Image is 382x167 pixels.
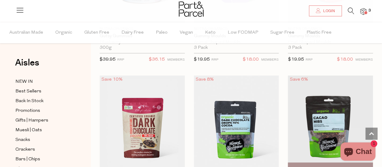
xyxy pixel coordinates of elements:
[15,155,70,163] a: Bars | Chips
[15,88,41,95] span: Best Sellers
[55,22,72,43] span: Organic
[15,126,70,134] a: Muesli | Oats
[15,97,70,105] a: Back In Stock
[261,58,279,62] small: MEMBERS
[15,107,40,115] span: Promotions
[288,57,304,62] span: $19.95
[9,22,43,43] span: Australian Made
[367,8,372,13] span: 3
[167,58,185,62] small: MEMBERS
[100,57,116,62] span: $39.95
[15,136,30,144] span: Snacks
[84,22,109,43] span: Gluten Free
[243,56,259,64] span: $18.00
[339,142,377,162] inbox-online-store-chat: Shopify online store chat
[15,117,48,124] span: Gifts | Hampers
[270,22,294,43] span: Sugar Free
[322,8,335,14] span: Login
[15,136,70,144] a: Snacks
[205,22,216,43] span: Keto
[15,156,40,163] span: Bars | Chips
[15,78,70,85] a: NEW IN
[355,58,373,62] small: MEMBERS
[15,88,70,95] a: Best Sellers
[288,45,302,51] span: 3 Pack
[194,75,216,84] div: Save 8%
[307,22,332,43] span: Plastic Free
[15,98,43,105] span: Back In Stock
[15,107,70,115] a: Promotions
[360,8,366,15] a: 3
[156,22,168,43] span: Paleo
[15,56,39,69] span: Aisles
[100,45,112,51] span: 300g
[337,56,353,64] span: $18.00
[15,146,70,153] a: Crackers
[211,58,218,62] small: RRP
[117,58,124,62] small: RRP
[180,22,193,43] span: Vegan
[15,146,35,153] span: Crackers
[305,58,312,62] small: RRP
[194,57,210,62] span: $19.95
[15,78,33,85] span: NEW IN
[15,127,42,134] span: Muesli | Oats
[15,58,39,73] a: Aisles
[179,2,204,17] img: Part&Parcel
[194,45,208,51] span: 3 Pack
[228,22,258,43] span: Low FODMAP
[121,22,144,43] span: Dairy Free
[15,117,70,124] a: Gifts | Hampers
[149,56,165,64] span: $36.15
[309,5,342,16] a: Login
[288,75,310,84] div: Save 6%
[100,75,124,84] div: Save 10%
